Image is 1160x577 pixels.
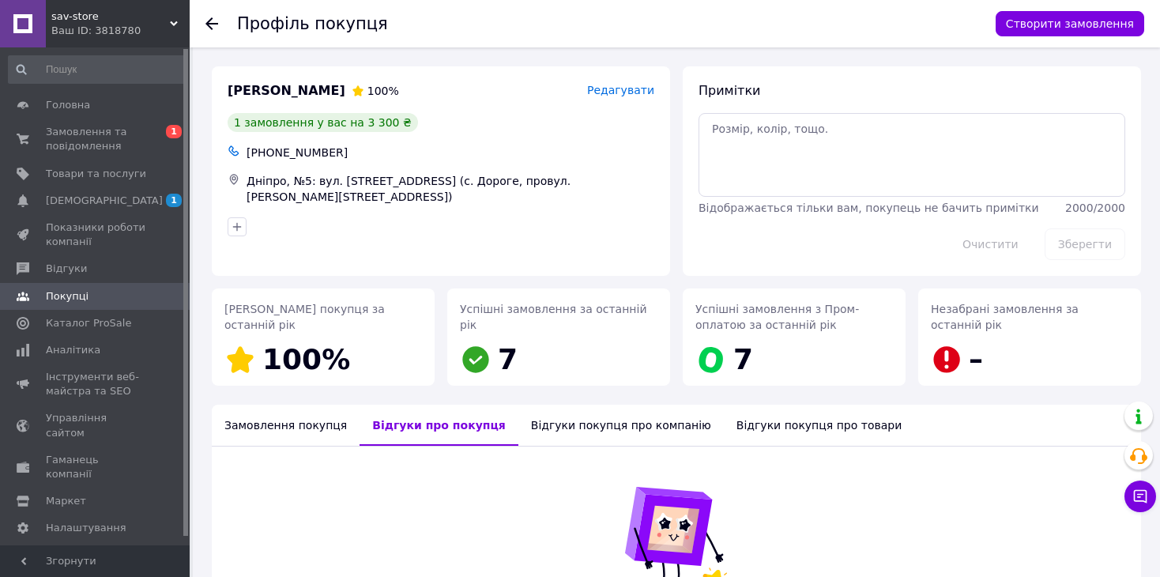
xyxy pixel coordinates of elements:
[243,170,657,208] div: Дніпро, №5: вул. [STREET_ADDRESS] (с. Дороге, провул. [PERSON_NAME][STREET_ADDRESS])
[51,24,190,38] div: Ваш ID: 3818780
[228,82,345,100] span: [PERSON_NAME]
[8,55,186,84] input: Пошук
[46,262,87,276] span: Відгуки
[205,16,218,32] div: Повернутися назад
[733,343,753,375] span: 7
[46,98,90,112] span: Головна
[969,343,983,375] span: –
[46,125,146,153] span: Замовлення та повідомлення
[46,453,146,481] span: Гаманець компанії
[46,370,146,398] span: Інструменти веб-майстра та SEO
[228,113,418,132] div: 1 замовлення у вас на 3 300 ₴
[460,303,646,331] span: Успішні замовлення за останній рік
[46,411,146,439] span: Управління сайтом
[46,316,131,330] span: Каталог ProSale
[46,521,126,535] span: Налаштування
[498,343,518,375] span: 7
[360,405,518,446] div: Відгуки про покупця
[262,343,350,375] span: 100%
[166,125,182,138] span: 1
[46,289,89,304] span: Покупці
[724,405,914,446] div: Відгуки покупця про товари
[166,194,182,207] span: 1
[695,303,859,331] span: Успішні замовлення з Пром-оплатою за останній рік
[1124,481,1156,512] button: Чат з покупцем
[46,494,86,508] span: Маркет
[587,84,654,96] span: Редагувати
[518,405,724,446] div: Відгуки покупця про компанію
[699,202,1039,214] span: Відображається тільки вам, покупець не бачить примітки
[931,303,1079,331] span: Незабрані замовлення за останній рік
[46,194,163,208] span: [DEMOGRAPHIC_DATA]
[699,83,760,98] span: Примітки
[996,11,1144,36] button: Створити замовлення
[46,221,146,249] span: Показники роботи компанії
[367,85,399,97] span: 100%
[1065,202,1125,214] span: 2000 / 2000
[212,405,360,446] div: Замовлення покупця
[46,343,100,357] span: Аналітика
[243,141,657,164] div: [PHONE_NUMBER]
[51,9,170,24] span: sav-store
[237,14,388,33] h1: Профіль покупця
[46,167,146,181] span: Товари та послуги
[224,303,385,331] span: [PERSON_NAME] покупця за останній рік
